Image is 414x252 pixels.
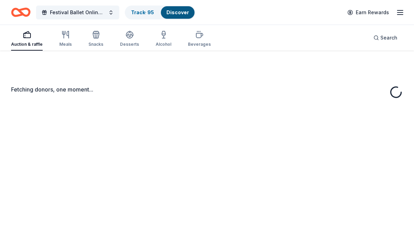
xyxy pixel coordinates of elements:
div: Desserts [120,42,139,47]
span: Search [380,34,397,42]
button: Snacks [88,28,103,51]
div: Auction & raffle [11,42,43,47]
button: Beverages [188,28,211,51]
a: Home [11,4,31,20]
button: Meals [59,28,72,51]
span: Festival Ballet Online Auction [50,8,105,17]
a: Earn Rewards [343,6,393,19]
a: Discover [166,9,189,15]
div: Snacks [88,42,103,47]
button: Festival Ballet Online Auction [36,6,119,19]
div: Meals [59,42,72,47]
button: Alcohol [156,28,171,51]
button: Auction & raffle [11,28,43,51]
a: Track· 95 [131,9,154,15]
button: Search [368,31,403,45]
button: Desserts [120,28,139,51]
div: Fetching donors, one moment... [11,85,403,94]
div: Beverages [188,42,211,47]
div: Alcohol [156,42,171,47]
button: Track· 95Discover [125,6,195,19]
